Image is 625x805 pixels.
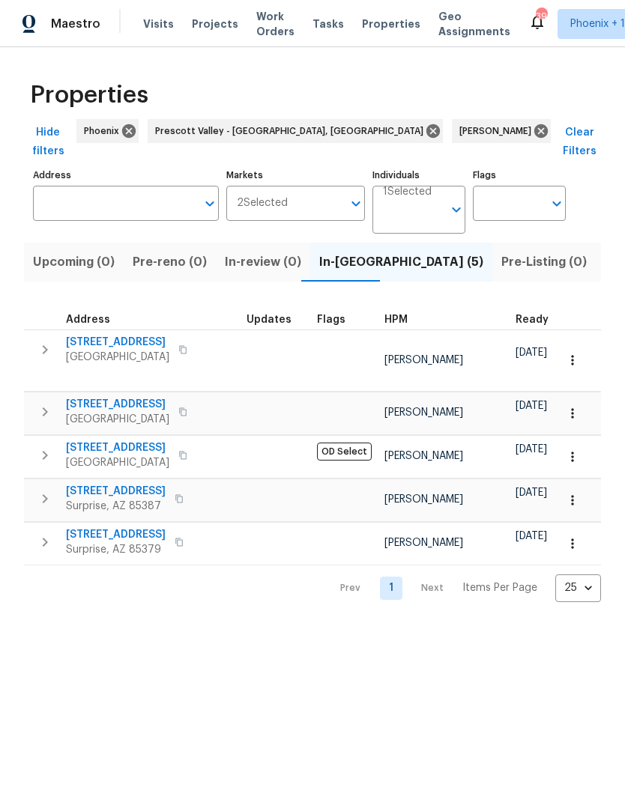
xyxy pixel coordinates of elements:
[473,171,566,180] label: Flags
[462,580,537,595] p: Items Per Page
[66,499,166,514] span: Surprise, AZ 85387
[516,401,547,411] span: [DATE]
[33,171,219,180] label: Address
[24,119,72,165] button: Hide filters
[546,193,567,214] button: Open
[66,527,166,542] span: [STREET_ADDRESS]
[66,440,169,455] span: [STREET_ADDRESS]
[516,444,547,455] span: [DATE]
[372,171,465,180] label: Individuals
[384,538,463,548] span: [PERSON_NAME]
[143,16,174,31] span: Visits
[66,484,166,499] span: [STREET_ADDRESS]
[148,119,443,143] div: Prescott Valley - [GEOGRAPHIC_DATA], [GEOGRAPHIC_DATA]
[256,9,295,39] span: Work Orders
[452,119,551,143] div: [PERSON_NAME]
[516,487,547,498] span: [DATE]
[192,16,238,31] span: Projects
[133,252,207,273] span: Pre-reno (0)
[66,335,169,350] span: [STREET_ADDRESS]
[33,252,115,273] span: Upcoming (0)
[516,315,562,325] div: Earliest renovation start date (first business day after COE or Checkout)
[84,124,125,139] span: Phoenix
[326,574,601,602] nav: Pagination Navigation
[199,193,220,214] button: Open
[345,193,366,214] button: Open
[438,9,510,39] span: Geo Assignments
[459,124,537,139] span: [PERSON_NAME]
[66,455,169,470] span: [GEOGRAPHIC_DATA]
[66,542,166,557] span: Surprise, AZ 85379
[536,9,546,24] div: 39
[247,315,292,325] span: Updates
[237,197,288,210] span: 2 Selected
[226,171,366,180] label: Markets
[501,252,587,273] span: Pre-Listing (0)
[312,19,344,29] span: Tasks
[516,347,547,358] span: [DATE]
[384,355,463,365] span: [PERSON_NAME]
[446,199,467,220] button: Open
[362,16,420,31] span: Properties
[383,186,432,198] span: 1 Selected
[225,252,301,273] span: In-review (0)
[66,397,169,412] span: [STREET_ADDRESS]
[516,315,549,325] span: Ready
[317,315,345,325] span: Flags
[516,531,547,541] span: [DATE]
[555,119,603,165] button: Clear Filters
[555,568,601,607] div: 25
[570,16,625,31] span: Phoenix + 1
[30,124,66,160] span: Hide filters
[384,494,463,505] span: [PERSON_NAME]
[66,350,169,365] span: [GEOGRAPHIC_DATA]
[51,16,100,31] span: Maestro
[66,412,169,427] span: [GEOGRAPHIC_DATA]
[317,443,372,461] span: OD Select
[561,124,597,160] span: Clear Filters
[66,315,110,325] span: Address
[30,88,148,103] span: Properties
[76,119,139,143] div: Phoenix
[155,124,429,139] span: Prescott Valley - [GEOGRAPHIC_DATA], [GEOGRAPHIC_DATA]
[384,451,463,461] span: [PERSON_NAME]
[380,577,402,600] a: Goto page 1
[319,252,483,273] span: In-[GEOGRAPHIC_DATA] (5)
[384,315,408,325] span: HPM
[384,407,463,418] span: [PERSON_NAME]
